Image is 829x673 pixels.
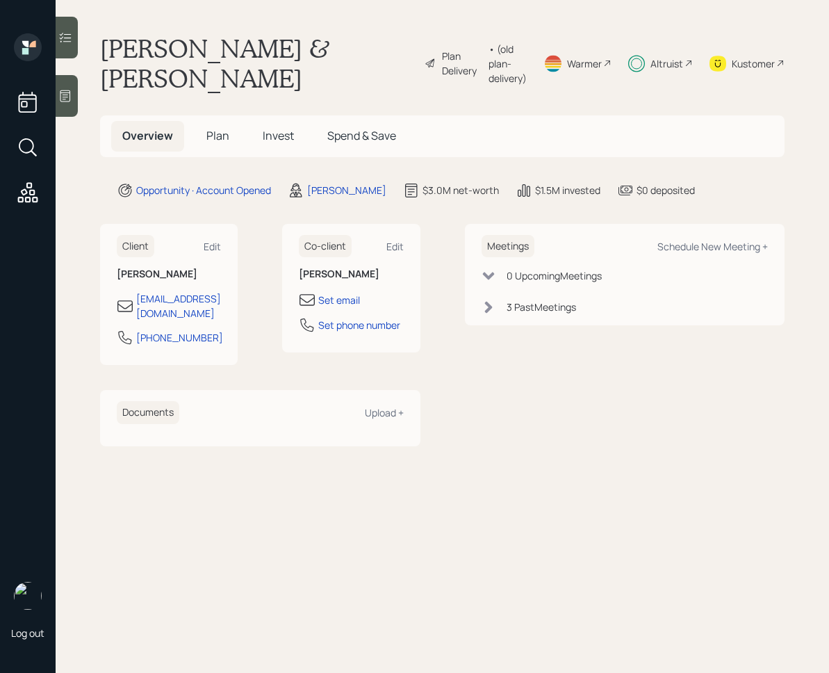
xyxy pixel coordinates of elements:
[386,240,404,253] div: Edit
[318,293,360,307] div: Set email
[11,626,44,640] div: Log out
[507,268,602,283] div: 0 Upcoming Meeting s
[204,240,221,253] div: Edit
[100,33,413,93] h1: [PERSON_NAME] & [PERSON_NAME]
[732,56,775,71] div: Kustomer
[299,268,403,280] h6: [PERSON_NAME]
[14,582,42,610] img: retirable_logo.png
[422,183,499,197] div: $3.0M net-worth
[136,330,223,345] div: [PHONE_NUMBER]
[122,128,173,143] span: Overview
[206,128,229,143] span: Plan
[567,56,602,71] div: Warmer
[327,128,396,143] span: Spend & Save
[657,240,768,253] div: Schedule New Meeting +
[136,183,271,197] div: Opportunity · Account Opened
[507,300,576,314] div: 3 Past Meeting s
[482,235,534,258] h6: Meetings
[489,42,527,86] div: • (old plan-delivery)
[117,268,221,280] h6: [PERSON_NAME]
[442,49,482,78] div: Plan Delivery
[318,318,400,332] div: Set phone number
[263,128,294,143] span: Invest
[136,291,221,321] div: [EMAIL_ADDRESS][DOMAIN_NAME]
[117,235,154,258] h6: Client
[637,183,695,197] div: $0 deposited
[299,235,352,258] h6: Co-client
[117,401,179,424] h6: Documents
[307,183,386,197] div: [PERSON_NAME]
[365,406,404,419] div: Upload +
[650,56,683,71] div: Altruist
[535,183,600,197] div: $1.5M invested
